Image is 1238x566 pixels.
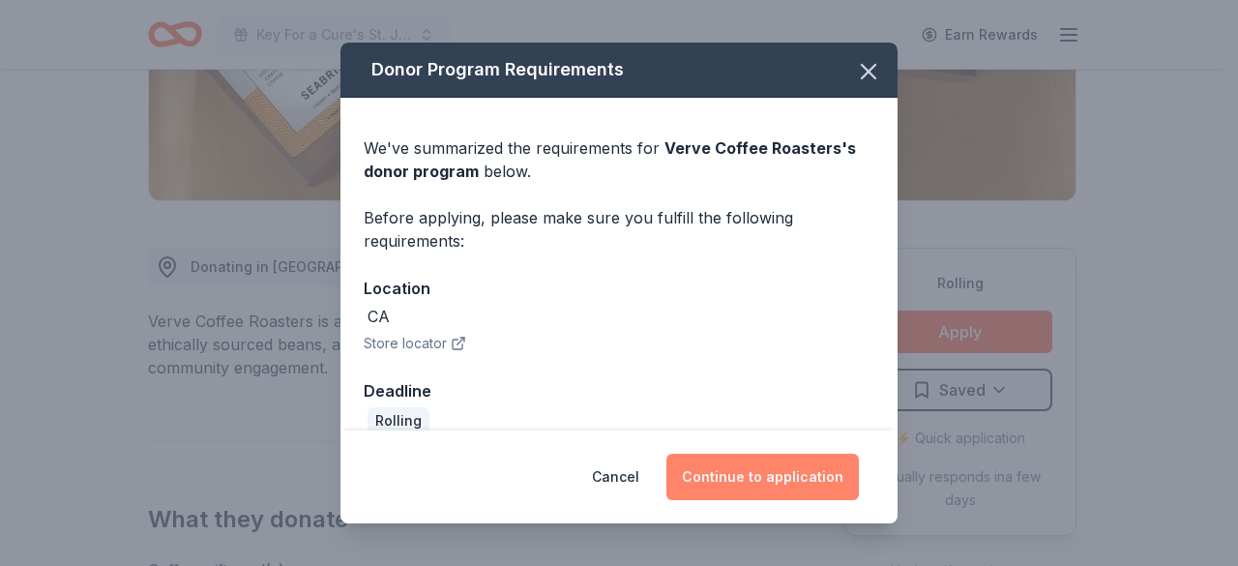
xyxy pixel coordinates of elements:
div: We've summarized the requirements for below. [364,136,874,183]
div: Before applying, please make sure you fulfill the following requirements: [364,206,874,253]
button: Continue to application [666,454,859,500]
div: Location [364,276,874,301]
button: Store locator [364,332,466,355]
div: Rolling [368,407,429,434]
div: Deadline [364,378,874,403]
button: Cancel [592,454,639,500]
div: CA [368,305,390,328]
div: Donor Program Requirements [340,43,898,98]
